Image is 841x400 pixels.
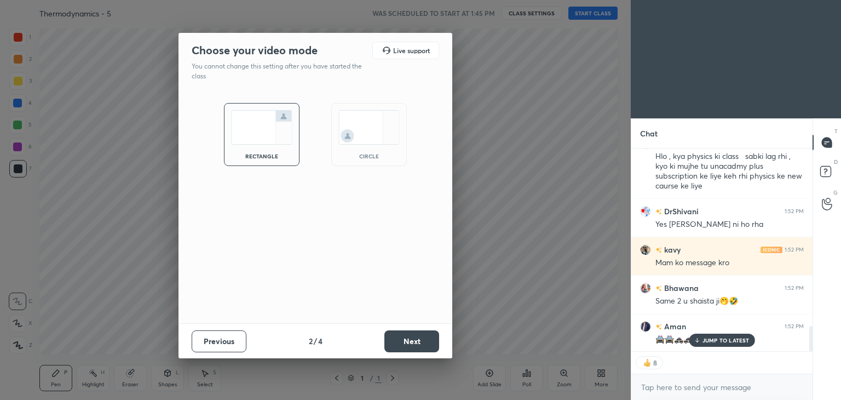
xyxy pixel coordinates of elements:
[833,188,838,197] p: G
[655,151,804,192] div: Hlo , kya physics ki class sabki lag rhi , kyo ki mujhe tu unacadmy plus subscription ke liye keh...
[384,330,439,352] button: Next
[640,321,651,332] img: 1b1ac24774c14866a596697755298778.jpg
[393,47,430,54] h5: Live support
[655,324,662,330] img: no-rating-badge.077c3623.svg
[240,153,284,159] div: rectangle
[640,283,651,294] img: 01e6226e614a4760bc743526008a0e8a.jpg
[655,296,804,307] div: Same 2 u shaista ji🤭🤣
[347,153,391,159] div: circle
[631,148,813,352] div: grid
[785,208,804,215] div: 1:52 PM
[702,337,750,344] p: JUMP TO LATEST
[631,119,666,148] p: Chat
[785,285,804,292] div: 1:52 PM
[662,205,699,217] h6: DrShivani
[761,247,782,253] img: iconic-light.a09c19a4.png
[834,127,838,135] p: T
[834,158,838,166] p: D
[192,330,246,352] button: Previous
[655,209,662,215] img: no-rating-badge.077c3623.svg
[642,357,653,368] img: thumbs_up.png
[231,110,292,145] img: normalScreenIcon.ae25ed63.svg
[338,110,400,145] img: circleScreenIcon.acc0effb.svg
[655,285,662,292] img: no-rating-badge.077c3623.svg
[653,358,657,367] div: 8
[785,323,804,330] div: 1:52 PM
[640,206,651,217] img: 6ab77d06de60449bb9daae53b2caa24d.jpg
[662,282,699,294] h6: Bhawana
[309,335,313,347] h4: 2
[655,258,804,268] div: Mam ko message kro
[655,219,804,230] div: Yes [PERSON_NAME] ni ho rha
[662,244,681,255] h6: kavy
[662,321,686,332] h6: Aman
[655,247,662,253] img: no-rating-badge.077c3623.svg
[192,61,369,81] p: You cannot change this setting after you have started the class
[314,335,317,347] h4: /
[192,43,318,58] h2: Choose your video mode
[640,244,651,255] img: 3
[785,247,804,253] div: 1:52 PM
[655,334,804,345] div: 🚔🚔🚓🚓🚒🚑
[318,335,322,347] h4: 4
